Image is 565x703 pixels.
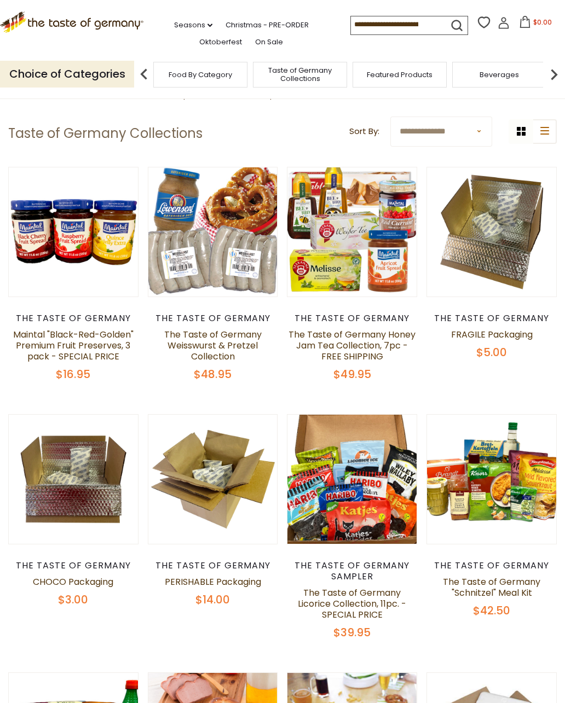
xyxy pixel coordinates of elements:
a: CHOCO Packaging [33,576,113,588]
a: Maintal "Black-Red-Golden" Premium Fruit Preserves, 3 pack - SPECIAL PRICE [13,328,134,363]
span: $42.50 [473,603,510,618]
span: $3.00 [58,592,88,607]
a: FRAGILE Packaging [451,328,533,341]
a: Oktoberfest [199,36,242,48]
h1: Taste of Germany Collections [8,125,203,142]
label: Sort By: [349,125,379,138]
div: The Taste of Germany [8,313,139,324]
div: The Taste of Germany [426,313,557,324]
a: The Taste of Germany Licorice Collection, 11pc. - SPECIAL PRICE [298,586,406,621]
img: The Taste of Germany Honey Jam Tea Collection, 7pc - FREE SHIPPING [287,167,417,297]
span: $48.95 [194,367,232,382]
a: Featured Products [367,71,433,79]
img: next arrow [543,63,565,85]
a: Christmas - PRE-ORDER [226,19,309,31]
a: Food By Category [189,91,268,101]
img: CHOCO Packaging [9,415,138,544]
img: The Taste of Germany Licorice Collection, 11pc. - SPECIAL PRICE [287,415,417,544]
span: $49.95 [333,367,371,382]
div: The Taste of Germany [426,560,557,571]
a: The Taste of Germany Weisswurst & Pretzel Collection [164,328,262,363]
img: The Taste of Germany Weisswurst & Pretzel Collection [148,167,278,297]
div: The Taste of Germany [8,560,139,571]
div: The Taste of Germany [287,313,417,324]
span: $0.00 [533,18,552,27]
img: PERISHABLE Packaging [148,415,278,544]
div: The Taste of Germany [148,560,278,571]
a: Seasons [174,19,212,31]
img: FRAGILE Packaging [427,167,556,297]
a: Home [158,91,181,101]
a: Taste of Germany Collections [276,91,407,101]
a: The Taste of Germany Honey Jam Tea Collection, 7pc - FREE SHIPPING [289,328,416,363]
div: The Taste of Germany Sampler [287,560,417,582]
span: $5.00 [476,345,507,360]
img: previous arrow [133,63,155,85]
a: Beverages [480,71,519,79]
span: $39.95 [333,625,371,640]
img: The Taste of Germany "Schnitzel" Meal Kit [427,415,556,544]
span: $14.00 [195,592,230,607]
a: Food By Category [169,71,232,79]
a: Taste of Germany Collections [256,66,344,83]
img: Maintal "Black-Red-Golden" Premium Fruit Preserves, 3 pack - SPECIAL PRICE [9,167,138,297]
span: $16.95 [56,367,90,382]
button: $0.00 [512,16,558,32]
a: On Sale [255,36,283,48]
a: The Taste of Germany "Schnitzel" Meal Kit [443,576,540,599]
div: The Taste of Germany [148,313,278,324]
a: PERISHABLE Packaging [165,576,261,588]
